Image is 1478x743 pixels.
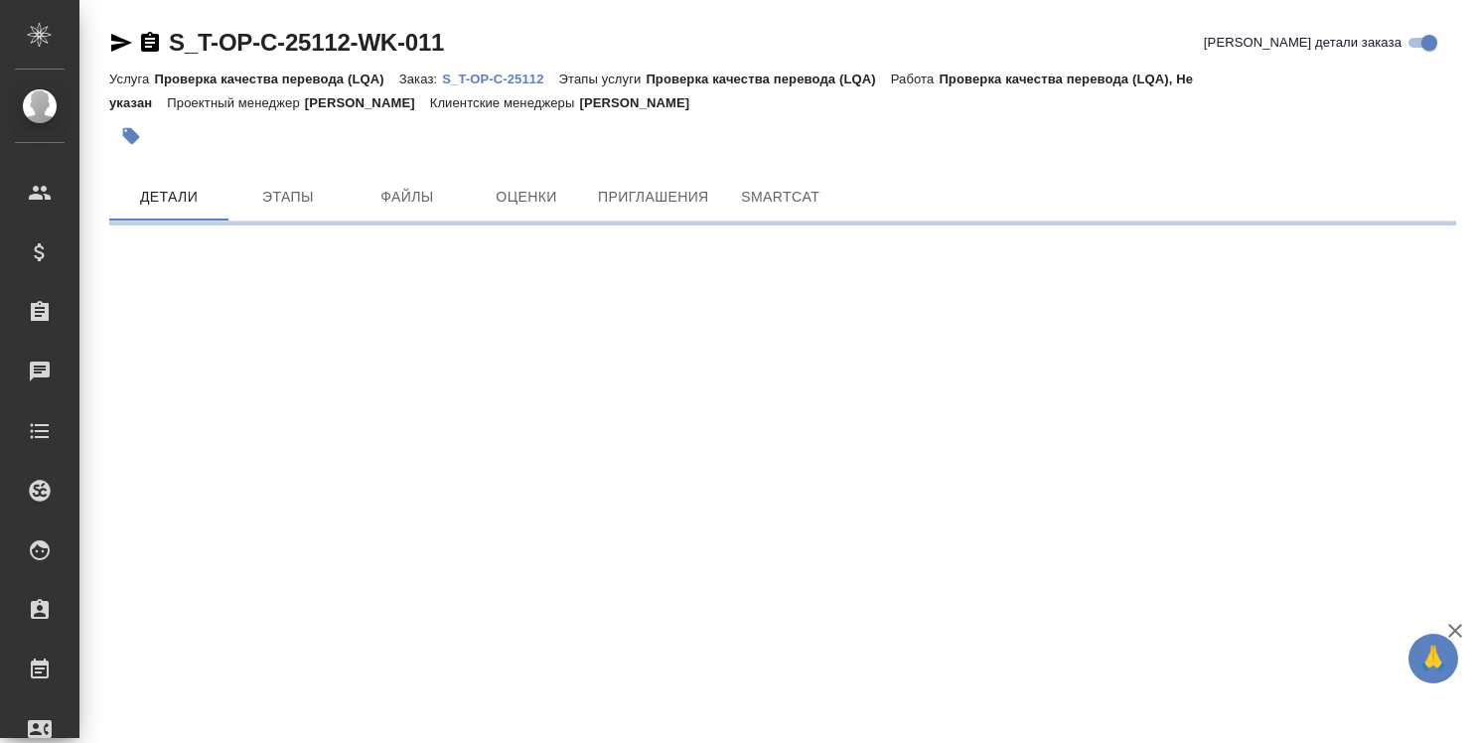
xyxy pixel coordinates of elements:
a: S_T-OP-C-25112 [442,70,558,86]
button: Добавить тэг [109,114,153,158]
p: Клиентские менеджеры [430,95,580,110]
span: Приглашения [598,185,709,210]
span: SmartCat [733,185,828,210]
button: Скопировать ссылку для ЯМессенджера [109,31,133,55]
p: S_T-OP-C-25112 [442,72,558,86]
span: 🙏 [1416,638,1450,679]
span: Этапы [240,185,336,210]
button: 🙏 [1408,634,1458,683]
span: Файлы [360,185,455,210]
span: Детали [121,185,217,210]
p: Услуга [109,72,154,86]
p: [PERSON_NAME] [305,95,430,110]
p: Заказ: [399,72,442,86]
p: Проверка качества перевода (LQA) [154,72,398,86]
span: [PERSON_NAME] детали заказа [1204,33,1402,53]
p: Проектный менеджер [167,95,304,110]
p: Работа [891,72,940,86]
a: S_T-OP-C-25112-WK-011 [169,29,444,56]
p: [PERSON_NAME] [579,95,704,110]
p: Проверка качества перевода (LQA) [646,72,890,86]
button: Скопировать ссылку [138,31,162,55]
p: Этапы услуги [559,72,647,86]
span: Оценки [479,185,574,210]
